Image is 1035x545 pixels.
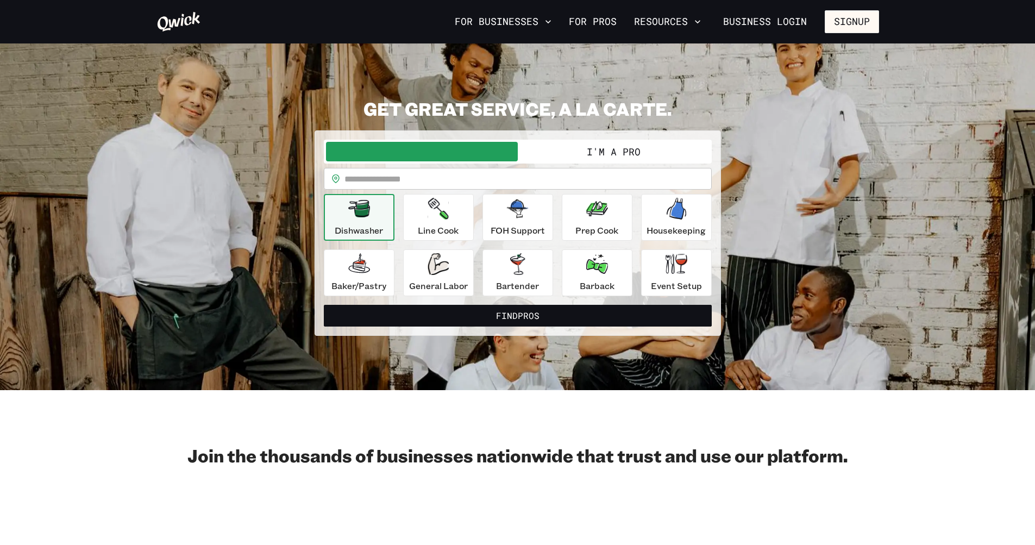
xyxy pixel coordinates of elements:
button: Bartender [482,249,553,296]
button: Signup [825,10,879,33]
p: Prep Cook [575,224,618,237]
p: Event Setup [651,279,702,292]
button: FOH Support [482,194,553,241]
button: FindPros [324,305,712,327]
button: Dishwasher [324,194,394,241]
p: Barback [580,279,614,292]
button: Line Cook [403,194,474,241]
a: Business Login [714,10,816,33]
button: Event Setup [641,249,712,296]
p: General Labor [409,279,468,292]
button: I'm a Business [326,142,518,161]
button: Resources [630,12,705,31]
h2: GET GREAT SERVICE, A LA CARTE. [315,98,721,120]
p: Baker/Pastry [331,279,386,292]
button: Barback [562,249,632,296]
h2: Join the thousands of businesses nationwide that trust and use our platform. [156,444,879,466]
button: Baker/Pastry [324,249,394,296]
a: For Pros [564,12,621,31]
p: Housekeeping [647,224,706,237]
p: Dishwasher [335,224,383,237]
button: Housekeeping [641,194,712,241]
p: Bartender [496,279,539,292]
button: Prep Cook [562,194,632,241]
button: General Labor [403,249,474,296]
button: For Businesses [450,12,556,31]
p: FOH Support [491,224,545,237]
p: Line Cook [418,224,459,237]
button: I'm a Pro [518,142,710,161]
